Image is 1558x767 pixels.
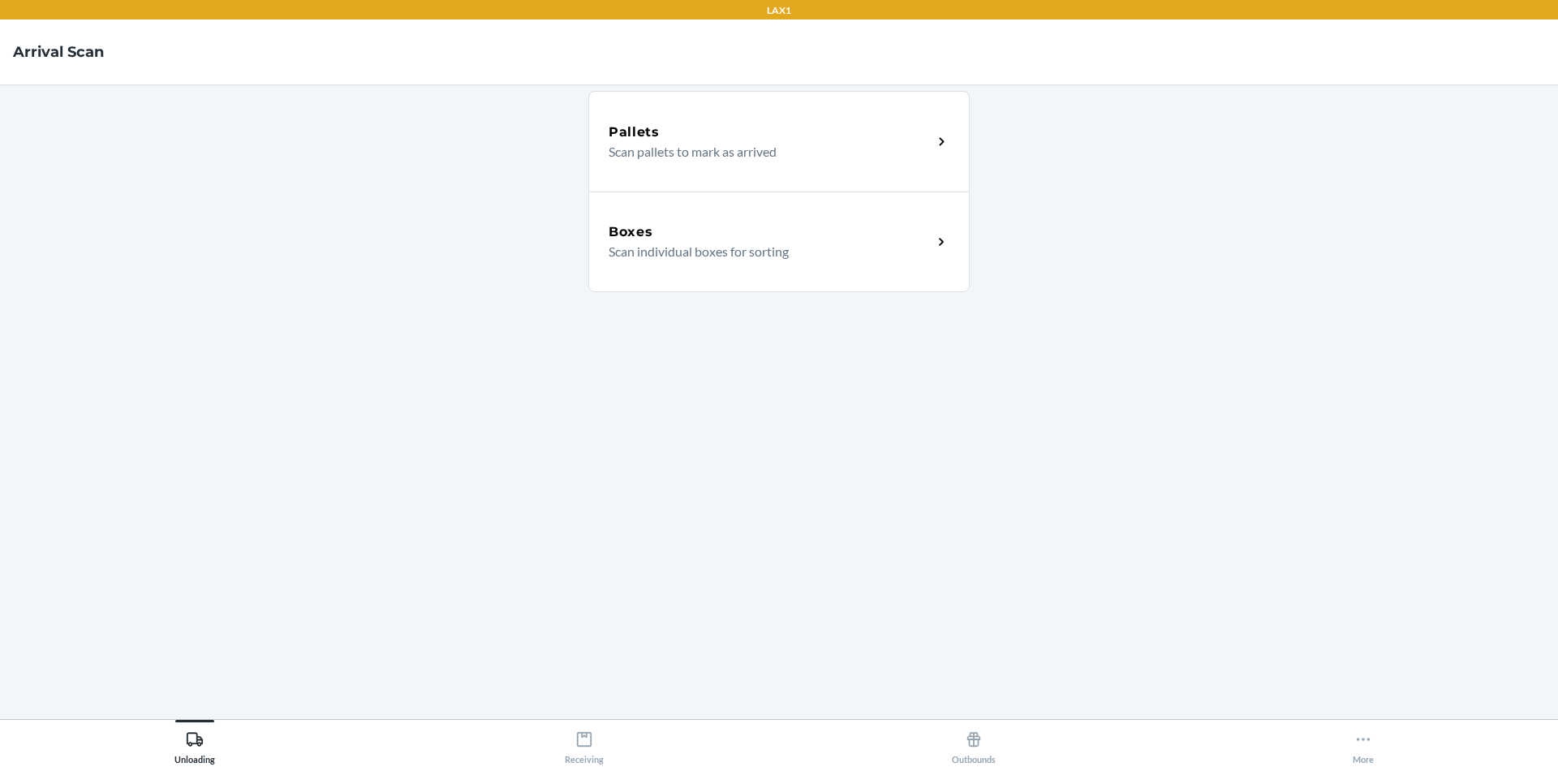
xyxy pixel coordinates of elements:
div: More [1353,724,1374,765]
p: Scan pallets to mark as arrived [609,142,919,162]
h4: Arrival Scan [13,41,104,62]
div: Outbounds [952,724,996,765]
button: Outbounds [779,720,1168,765]
button: Receiving [389,720,779,765]
a: BoxesScan individual boxes for sorting [588,192,970,292]
p: Scan individual boxes for sorting [609,242,919,261]
h5: Boxes [609,222,653,242]
button: More [1168,720,1558,765]
p: LAX1 [767,3,791,18]
div: Unloading [174,724,215,765]
a: PalletsScan pallets to mark as arrived [588,91,970,192]
div: Receiving [565,724,604,765]
h5: Pallets [609,123,660,142]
